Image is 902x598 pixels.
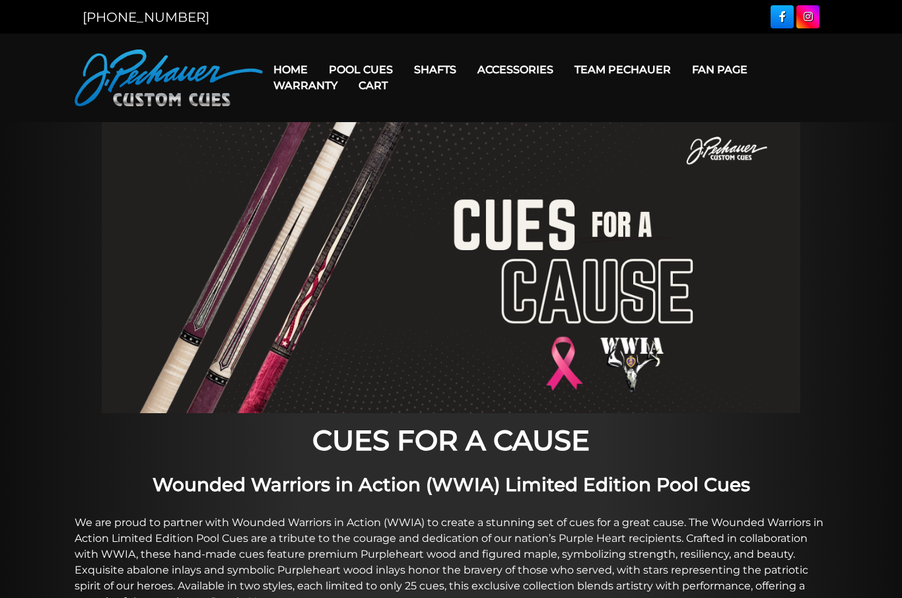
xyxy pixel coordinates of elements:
a: Team Pechauer [564,53,681,86]
a: Shafts [403,53,467,86]
a: Warranty [263,69,348,102]
a: Fan Page [681,53,758,86]
strong: CUES FOR A CAUSE [312,423,590,457]
a: Pool Cues [318,53,403,86]
a: Accessories [467,53,564,86]
a: Home [263,53,318,86]
strong: Wounded Warriors in Action (WWIA) Limited Edition Pool Cues [153,473,750,496]
img: Pechauer Custom Cues [75,50,263,106]
a: [PHONE_NUMBER] [83,9,209,25]
a: Cart [348,69,398,102]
